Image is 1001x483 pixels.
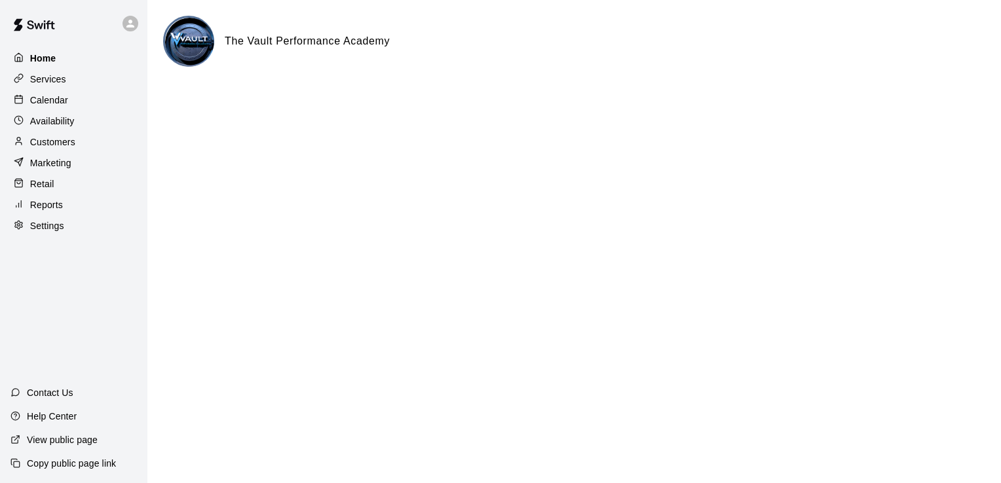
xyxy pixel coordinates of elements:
[27,457,116,470] p: Copy public page link
[30,198,63,211] p: Reports
[27,433,98,446] p: View public page
[30,52,56,65] p: Home
[10,216,137,236] a: Settings
[10,195,137,215] a: Reports
[225,33,390,50] h6: The Vault Performance Academy
[27,386,73,399] p: Contact Us
[10,174,137,194] a: Retail
[10,153,137,173] a: Marketing
[10,111,137,131] a: Availability
[30,94,68,107] p: Calendar
[30,135,75,149] p: Customers
[30,73,66,86] p: Services
[10,69,137,89] a: Services
[30,177,54,190] p: Retail
[30,156,71,170] p: Marketing
[10,48,137,68] a: Home
[10,90,137,110] a: Calendar
[27,410,77,423] p: Help Center
[10,132,137,152] a: Customers
[165,18,214,67] img: The Vault Performance Academy logo
[30,115,75,128] p: Availability
[30,219,64,232] p: Settings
